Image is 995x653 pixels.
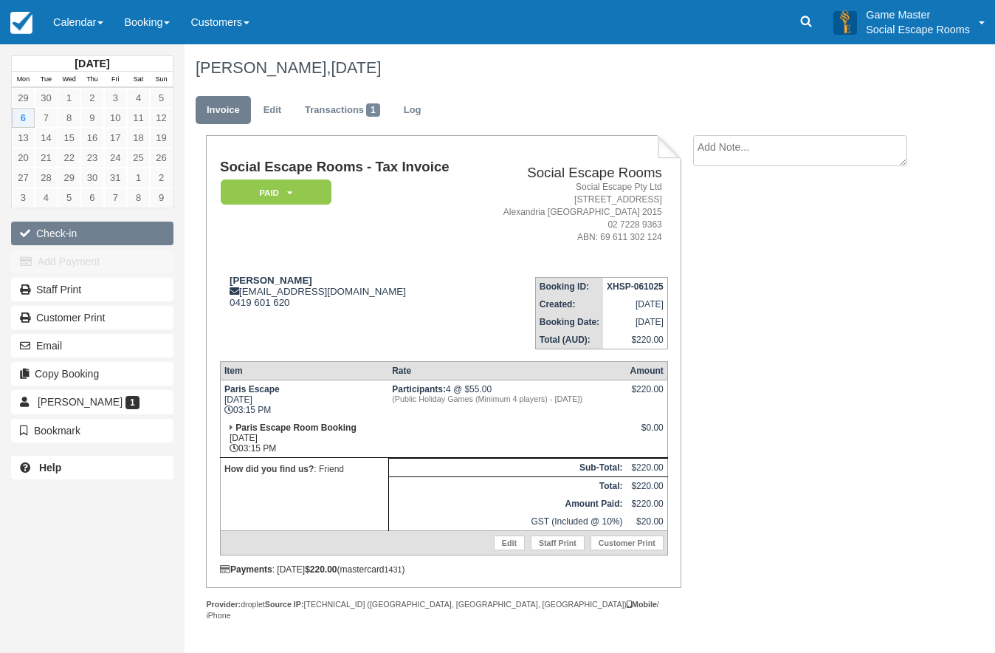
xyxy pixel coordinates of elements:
a: 14 [35,128,58,148]
a: 9 [80,108,103,128]
a: Customer Print [591,536,664,550]
a: 22 [58,148,80,168]
a: Paid [220,179,326,206]
td: $220.00 [626,476,667,495]
a: 30 [35,88,58,108]
a: Staff Print [531,536,585,550]
th: Thu [80,72,103,88]
a: 15 [58,128,80,148]
a: 12 [150,108,173,128]
a: 13 [12,128,35,148]
a: 27 [12,168,35,188]
a: 3 [104,88,127,108]
em: (Public Holiday Games (Minimum 4 players) - [DATE]) [392,394,622,403]
th: Amount [626,361,667,380]
th: Wed [58,72,80,88]
a: 21 [35,148,58,168]
button: Bookmark [11,419,173,442]
a: 30 [80,168,103,188]
th: Booking ID: [535,277,603,295]
h1: Social Escape Rooms - Tax Invoice [220,160,477,175]
strong: Participants [392,384,446,394]
th: Mon [12,72,35,88]
small: 1431 [385,565,402,574]
a: 5 [58,188,80,208]
address: Social Escape Pty Ltd [STREET_ADDRESS] Alexandria [GEOGRAPHIC_DATA] 2015 02 7228 9363 ABN: 69 611... [483,181,662,245]
div: droplet [TECHNICAL_ID] ([GEOGRAPHIC_DATA], [GEOGRAPHIC_DATA], [GEOGRAPHIC_DATA]) / iPhone [206,599,681,621]
span: [DATE] [331,58,381,77]
strong: How did you find us? [224,464,314,474]
div: : [DATE] (mastercard ) [220,564,668,575]
a: Edit [494,536,525,550]
a: 4 [35,188,58,208]
a: 23 [80,148,103,168]
div: $220.00 [630,384,663,406]
a: Help [11,456,173,479]
th: Sun [150,72,173,88]
a: 2 [150,168,173,188]
p: Social Escape Rooms [866,22,970,37]
p: Game Master [866,7,970,22]
a: 16 [80,128,103,148]
a: 1 [127,168,150,188]
th: Item [220,361,388,380]
td: $220.00 [626,495,667,513]
a: Customer Print [11,306,173,329]
td: GST (Included @ 10%) [388,513,626,531]
th: Booking Date: [535,313,603,331]
button: Check-in [11,222,173,245]
strong: [PERSON_NAME] [230,275,312,286]
strong: Provider: [206,600,241,609]
a: 11 [127,108,150,128]
a: 20 [12,148,35,168]
a: Edit [252,96,292,125]
a: 10 [104,108,127,128]
strong: Payments [220,564,272,575]
b: Help [39,462,61,473]
a: 8 [58,108,80,128]
th: Sub-Total: [388,458,626,476]
a: 8 [127,188,150,208]
td: $220.00 [626,458,667,476]
img: checkfront-main-nav-mini-logo.png [10,12,32,34]
a: 3 [12,188,35,208]
strong: Source IP: [265,600,304,609]
a: 26 [150,148,173,168]
span: 1 [125,396,140,409]
td: [DATE] [603,295,667,313]
strong: Paris Escape [224,384,280,394]
h2: Social Escape Rooms [483,165,662,181]
a: 19 [150,128,173,148]
a: 18 [127,128,150,148]
button: Add Payment [11,250,173,273]
a: 17 [104,128,127,148]
a: 6 [12,108,35,128]
a: 5 [150,88,173,108]
a: 25 [127,148,150,168]
th: Rate [388,361,626,380]
a: [PERSON_NAME] 1 [11,390,173,414]
a: 31 [104,168,127,188]
div: [EMAIL_ADDRESS][DOMAIN_NAME] 0419 601 620 [220,275,477,308]
a: 28 [35,168,58,188]
td: $20.00 [626,513,667,531]
td: [DATE] 03:15 PM [220,419,388,458]
a: Log [393,96,433,125]
strong: $220.00 [305,564,337,575]
th: Amount Paid: [388,495,626,513]
span: 1 [366,103,380,117]
a: 24 [104,148,127,168]
strong: XHSP-061025 [607,281,664,292]
th: Total: [388,476,626,495]
strong: [DATE] [75,58,109,69]
a: 29 [12,88,35,108]
a: Staff Print [11,278,173,301]
div: $0.00 [630,423,663,445]
a: 4 [127,88,150,108]
th: Total (AUD): [535,331,603,349]
img: A3 [833,10,857,34]
a: 7 [35,108,58,128]
td: 4 @ $55.00 [388,380,626,419]
th: Sat [127,72,150,88]
button: Email [11,334,173,358]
